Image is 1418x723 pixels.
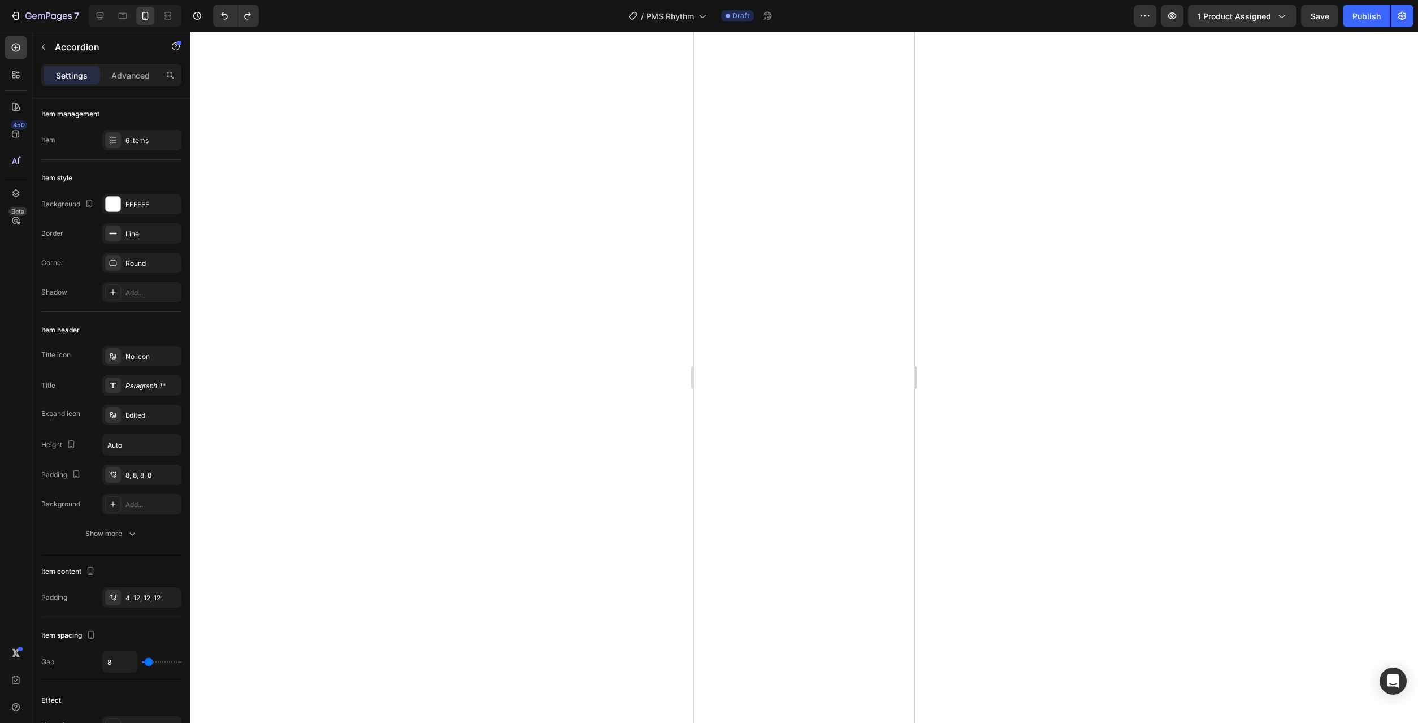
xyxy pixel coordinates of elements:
[1380,668,1407,695] div: Open Intercom Messenger
[41,438,78,453] div: Height
[125,258,179,269] div: Round
[125,352,179,362] div: No icon
[1188,5,1296,27] button: 1 product assigned
[125,381,179,391] div: Paragraph 1*
[125,200,179,210] div: FFFFFF
[41,287,67,297] div: Shadow
[41,173,72,183] div: Item style
[125,593,179,603] div: 4, 12, 12, 12
[55,40,151,54] p: Accordion
[41,499,80,509] div: Background
[1301,5,1338,27] button: Save
[5,5,84,27] button: 7
[41,380,55,391] div: Title
[694,32,914,723] iframe: Design area
[1311,11,1329,21] span: Save
[41,467,83,483] div: Padding
[111,70,150,81] p: Advanced
[41,564,97,579] div: Item content
[41,258,64,268] div: Corner
[56,70,88,81] p: Settings
[41,628,98,643] div: Item spacing
[1352,10,1381,22] div: Publish
[41,409,80,419] div: Expand icon
[41,350,71,360] div: Title icon
[125,136,179,146] div: 6 items
[125,288,179,298] div: Add...
[646,10,694,22] span: PMS Rhythm
[732,11,749,21] span: Draft
[41,592,67,603] div: Padding
[8,207,27,216] div: Beta
[11,120,27,129] div: 450
[41,228,63,239] div: Border
[103,652,137,672] input: Auto
[103,435,181,455] input: Auto
[85,528,138,539] div: Show more
[1198,10,1271,22] span: 1 product assigned
[125,410,179,421] div: Edited
[41,325,80,335] div: Item header
[41,523,181,544] button: Show more
[74,9,79,23] p: 7
[41,695,61,705] div: Effect
[125,229,179,239] div: Line
[41,197,96,212] div: Background
[213,5,259,27] div: Undo/Redo
[41,109,99,119] div: Item management
[1343,5,1390,27] button: Publish
[641,10,644,22] span: /
[125,470,179,480] div: 8, 8, 8, 8
[41,135,55,145] div: Item
[125,500,179,510] div: Add...
[41,657,54,667] div: Gap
